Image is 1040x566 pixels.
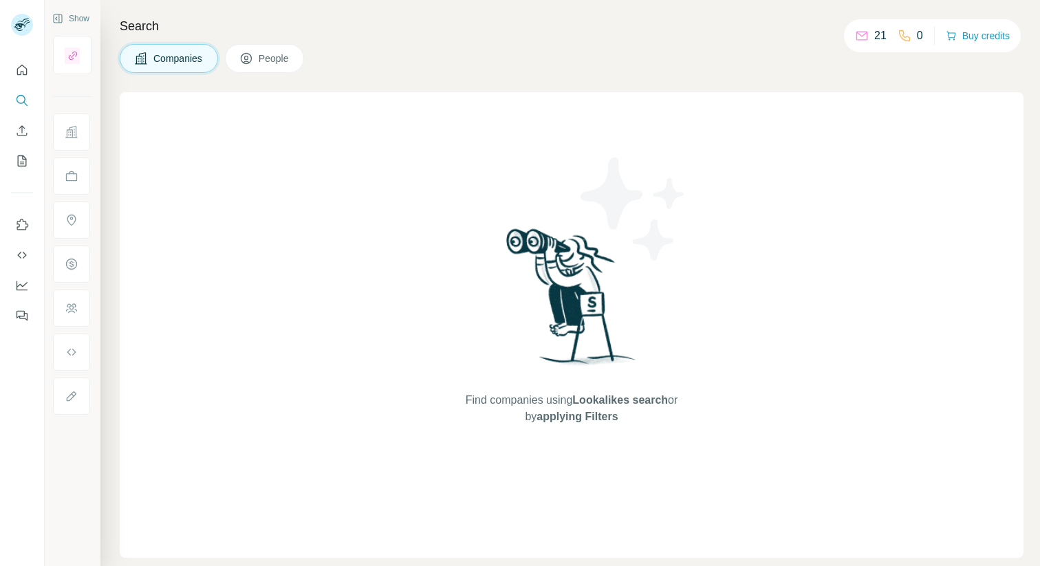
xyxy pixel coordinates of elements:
[259,52,290,65] span: People
[11,213,33,237] button: Use Surfe on LinkedIn
[11,149,33,173] button: My lists
[572,394,668,406] span: Lookalikes search
[11,88,33,113] button: Search
[43,8,99,29] button: Show
[874,28,887,44] p: 21
[153,52,204,65] span: Companies
[537,411,618,422] span: applying Filters
[572,147,695,271] img: Surfe Illustration - Stars
[120,17,1023,36] h4: Search
[462,392,682,425] span: Find companies using or by
[11,118,33,143] button: Enrich CSV
[917,28,923,44] p: 0
[11,58,33,83] button: Quick start
[500,225,643,378] img: Surfe Illustration - Woman searching with binoculars
[946,26,1010,45] button: Buy credits
[11,303,33,328] button: Feedback
[11,273,33,298] button: Dashboard
[11,243,33,268] button: Use Surfe API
